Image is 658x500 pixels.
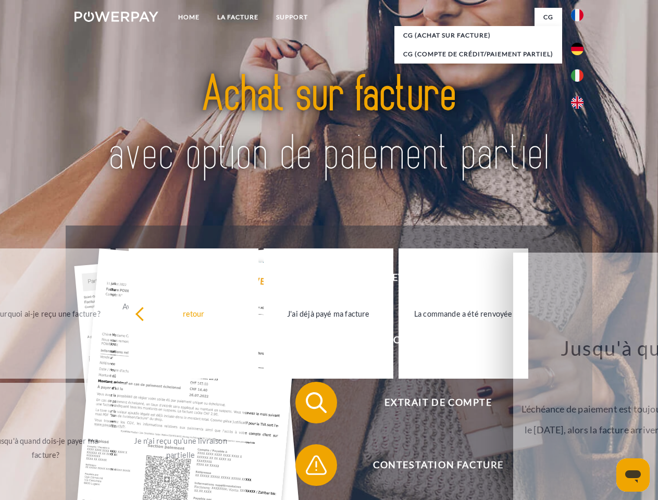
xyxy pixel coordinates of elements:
[394,26,562,45] a: CG (achat sur facture)
[75,11,158,22] img: logo-powerpay-white.svg
[405,306,522,320] div: La commande a été renvoyée
[295,444,566,486] button: Contestation Facture
[208,8,267,27] a: LA FACTURE
[267,8,317,27] a: Support
[311,444,566,486] span: Contestation Facture
[270,306,387,320] div: J'ai déjà payé ma facture
[135,306,252,320] div: retour
[169,8,208,27] a: Home
[394,45,562,64] a: CG (Compte de crédit/paiement partiel)
[303,452,329,478] img: qb_warning.svg
[571,43,583,55] img: de
[571,9,583,21] img: fr
[535,8,562,27] a: CG
[616,458,650,492] iframe: Bouton de lancement de la fenêtre de messagerie
[311,382,566,423] span: Extrait de compte
[116,248,245,379] a: Avez-vous reçu mes paiements, ai-je encore un solde ouvert?
[571,69,583,82] img: it
[100,50,558,199] img: title-powerpay_fr.svg
[122,434,239,462] div: Je n'ai reçu qu'une livraison partielle
[295,382,566,423] button: Extrait de compte
[571,96,583,109] img: en
[303,390,329,416] img: qb_search.svg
